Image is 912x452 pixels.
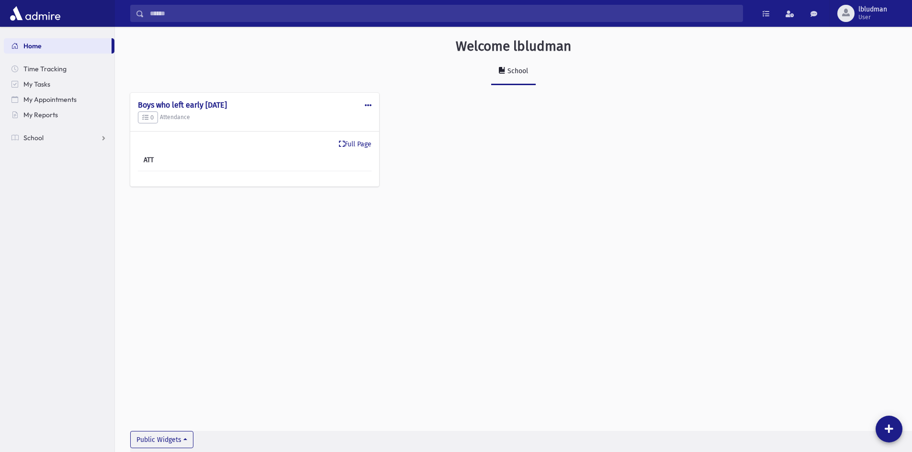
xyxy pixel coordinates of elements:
a: Time Tracking [4,61,114,77]
span: lbludman [858,6,887,13]
input: Search [144,5,743,22]
a: My Reports [4,107,114,122]
span: My Appointments [23,95,77,104]
a: Home [4,38,112,54]
h4: Boys who left early [DATE] [138,100,372,110]
a: My Appointments [4,92,114,107]
span: User [858,13,887,21]
span: 0 [142,114,154,121]
h3: Welcome lbludman [456,38,571,55]
a: My Tasks [4,77,114,92]
span: Time Tracking [23,65,67,73]
div: School [506,67,528,75]
button: Public Widgets [130,431,193,448]
h5: Attendance [138,111,372,124]
span: My Reports [23,110,58,119]
img: AdmirePro [8,4,63,23]
th: ATT [138,149,213,171]
span: My Tasks [23,80,50,88]
button: 0 [138,111,158,124]
a: School [491,58,536,85]
span: School [23,133,44,142]
a: Full Page [339,139,372,149]
span: Home [23,42,42,50]
a: School [4,130,114,145]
